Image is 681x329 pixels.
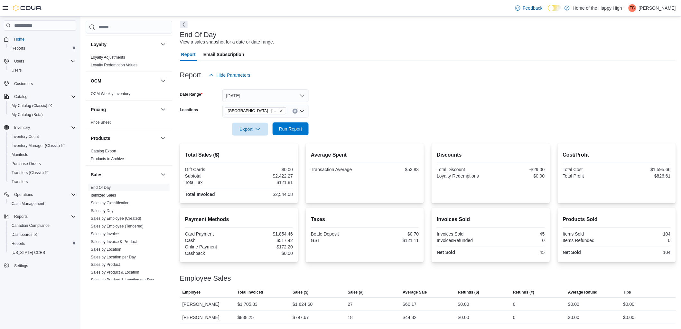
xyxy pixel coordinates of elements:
[492,250,545,255] div: 45
[458,290,479,295] span: Refunds ($)
[91,171,158,178] button: Sales
[9,200,76,208] span: Cash Management
[240,238,293,243] div: $517.42
[1,190,79,199] button: Operations
[6,221,79,230] button: Canadian Compliance
[91,41,158,48] button: Loyalty
[86,119,172,129] div: Pricing
[279,126,302,132] span: Run Report
[437,216,545,223] h2: Invoices Sold
[9,200,47,208] a: Cash Management
[185,192,215,197] strong: Total Invoiced
[225,107,286,114] span: Spruce Grove - Westwinds - Fire & Flower
[9,111,76,119] span: My Catalog (Beta)
[523,5,543,11] span: Feedback
[12,250,45,255] span: [US_STATE] CCRS
[12,57,27,65] button: Users
[6,248,79,257] button: [US_STATE] CCRS
[623,290,631,295] span: Tips
[6,150,79,159] button: Manifests
[9,111,45,119] a: My Catalog (Beta)
[9,231,76,238] span: Dashboards
[91,135,110,141] h3: Products
[91,208,114,213] span: Sales by Day
[159,134,167,142] button: Products
[12,223,50,228] span: Canadian Compliance
[91,78,101,84] h3: OCM
[293,314,309,321] div: $797.67
[437,231,490,237] div: Invoices Sold
[9,160,43,168] a: Purchase Orders
[273,122,309,135] button: Run Report
[1,212,79,221] button: Reports
[513,290,534,295] span: Refunds (#)
[12,35,76,43] span: Home
[91,255,136,259] a: Sales by Location per Day
[185,244,238,249] div: Online Payment
[14,81,33,86] span: Customers
[458,300,469,308] div: $0.00
[513,314,516,321] div: 0
[6,159,79,168] button: Purchase Orders
[86,184,172,295] div: Sales
[185,180,238,185] div: Total Tax
[492,173,545,179] div: $0.00
[236,123,264,136] span: Export
[9,169,51,177] a: Transfers (Classic)
[86,90,172,100] div: OCM
[9,169,76,177] span: Transfers (Classic)
[311,216,419,223] h2: Taxes
[563,173,616,179] div: Total Profit
[9,142,67,150] a: Inventory Manager (Classic)
[91,193,116,198] span: Itemized Sales
[9,66,24,74] a: Users
[9,222,76,229] span: Canadian Compliance
[91,157,124,161] a: Products to Archive
[6,230,79,239] a: Dashboards
[91,270,139,275] a: Sales by Product & Location
[568,300,579,308] div: $0.00
[12,179,28,184] span: Transfers
[185,251,238,256] div: Cashback
[639,4,676,12] p: [PERSON_NAME]
[206,69,253,82] button: Hide Parameters
[348,290,363,295] span: Sales (#)
[437,238,490,243] div: InvoicesRefunded
[9,160,76,168] span: Purchase Orders
[159,171,167,179] button: Sales
[159,41,167,48] button: Loyalty
[437,250,455,255] strong: Net Sold
[91,91,130,96] span: OCM Weekly Inventory
[12,124,76,131] span: Inventory
[185,167,238,172] div: Gift Cards
[217,72,250,78] span: Hide Parameters
[9,222,52,229] a: Canadian Compliance
[9,249,76,256] span: Washington CCRS
[14,214,28,219] span: Reports
[9,44,76,52] span: Reports
[12,80,35,88] a: Customers
[240,244,293,249] div: $172.20
[91,224,144,229] span: Sales by Employee (Tendered)
[240,192,293,197] div: $2,544.08
[180,39,274,45] div: View a sales snapshot for a date or date range.
[9,102,76,110] span: My Catalog (Classic)
[348,300,353,308] div: 27
[12,213,30,220] button: Reports
[91,55,125,60] span: Loyalty Adjustments
[185,151,293,159] h2: Total Sales ($)
[159,77,167,85] button: OCM
[366,231,419,237] div: $0.70
[629,4,636,12] div: Emma Buhr
[240,231,293,237] div: $1,854.46
[6,168,79,177] a: Transfers (Classic)
[91,231,119,237] span: Sales by Invoice
[12,152,28,157] span: Manifests
[180,275,231,282] h3: Employee Sales
[91,224,144,228] a: Sales by Employee (Tendered)
[12,79,76,87] span: Customers
[630,4,635,12] span: EB
[91,193,116,198] a: Itemized Sales
[9,133,42,140] a: Inventory Count
[9,231,40,238] a: Dashboards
